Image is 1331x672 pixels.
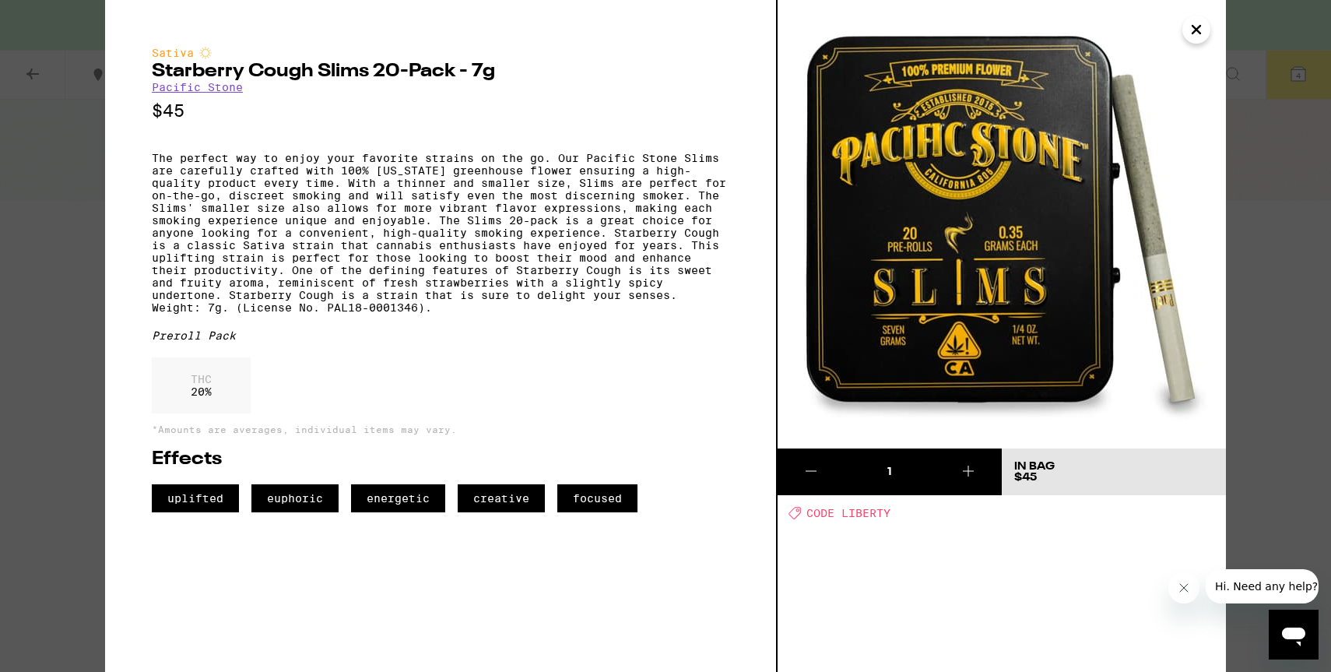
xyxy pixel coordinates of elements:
[152,357,251,413] div: 20 %
[1269,610,1319,660] iframe: Button to launch messaging window
[152,450,729,469] h2: Effects
[152,62,729,81] h2: Starberry Cough Slims 20-Pack - 7g
[199,47,212,59] img: sativaColor.svg
[152,47,729,59] div: Sativa
[152,484,239,512] span: uplifted
[845,464,934,480] div: 1
[806,507,890,519] span: CODE LIBERTY
[191,373,212,385] p: THC
[1182,16,1210,44] button: Close
[458,484,545,512] span: creative
[1014,461,1055,472] div: In Bag
[152,329,729,342] div: Preroll Pack
[351,484,445,512] span: energetic
[1002,449,1226,495] button: In Bag$45
[152,424,729,435] p: *Amounts are averages, individual items may vary.
[557,484,637,512] span: focused
[1206,569,1319,603] iframe: Message from company
[152,81,243,93] a: Pacific Stone
[1168,572,1199,603] iframe: Close message
[152,101,729,121] p: $45
[1014,472,1037,483] span: $45
[251,484,339,512] span: euphoric
[152,152,729,314] p: The perfect way to enjoy your favorite strains on the go. Our Pacific Stone Slims are carefully c...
